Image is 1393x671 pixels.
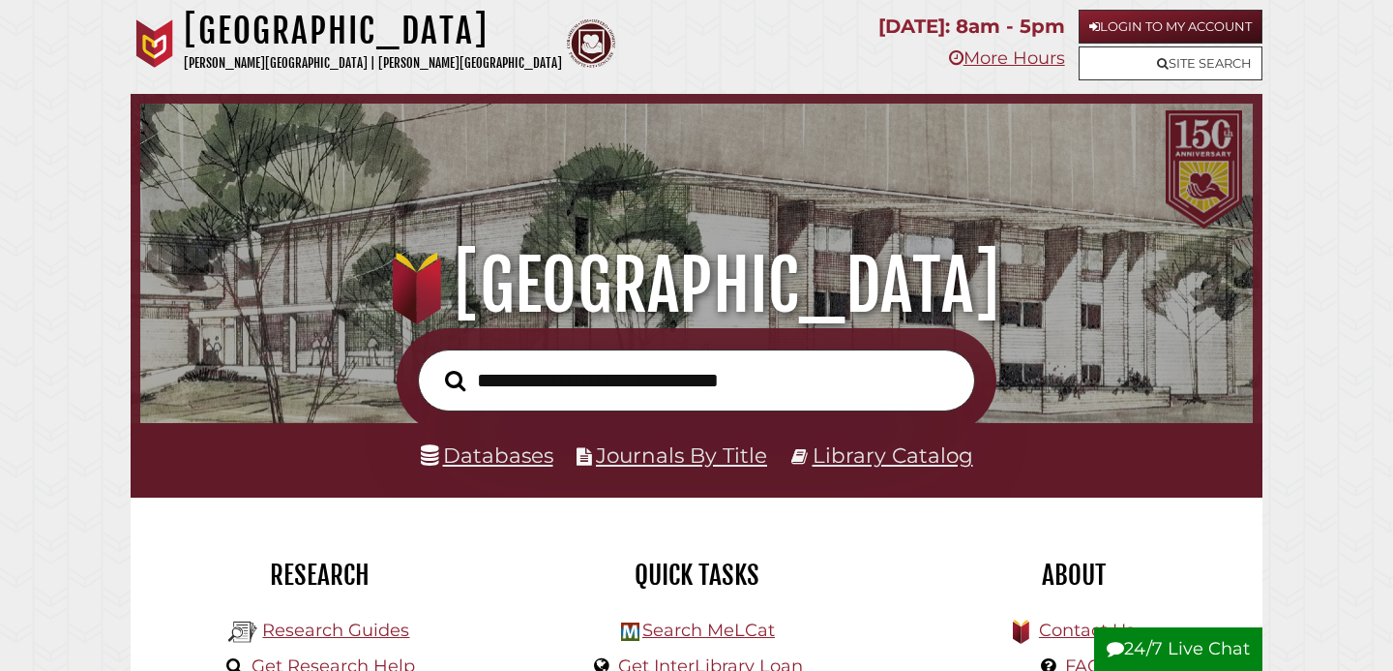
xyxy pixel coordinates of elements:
[228,618,257,647] img: Hekman Library Logo
[567,19,615,68] img: Calvin Theological Seminary
[145,559,493,592] h2: Research
[184,10,562,52] h1: [GEOGRAPHIC_DATA]
[621,623,639,641] img: Hekman Library Logo
[162,243,1232,328] h1: [GEOGRAPHIC_DATA]
[949,47,1065,69] a: More Hours
[435,365,475,397] button: Search
[522,559,871,592] h2: Quick Tasks
[445,369,465,391] i: Search
[900,559,1248,592] h2: About
[131,19,179,68] img: Calvin University
[1079,10,1262,44] a: Login to My Account
[184,52,562,75] p: [PERSON_NAME][GEOGRAPHIC_DATA] | [PERSON_NAME][GEOGRAPHIC_DATA]
[878,10,1065,44] p: [DATE]: 8am - 5pm
[642,620,775,641] a: Search MeLCat
[1039,620,1135,641] a: Contact Us
[813,442,973,468] a: Library Catalog
[421,442,553,468] a: Databases
[262,620,409,641] a: Research Guides
[1079,46,1262,80] a: Site Search
[596,442,767,468] a: Journals By Title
